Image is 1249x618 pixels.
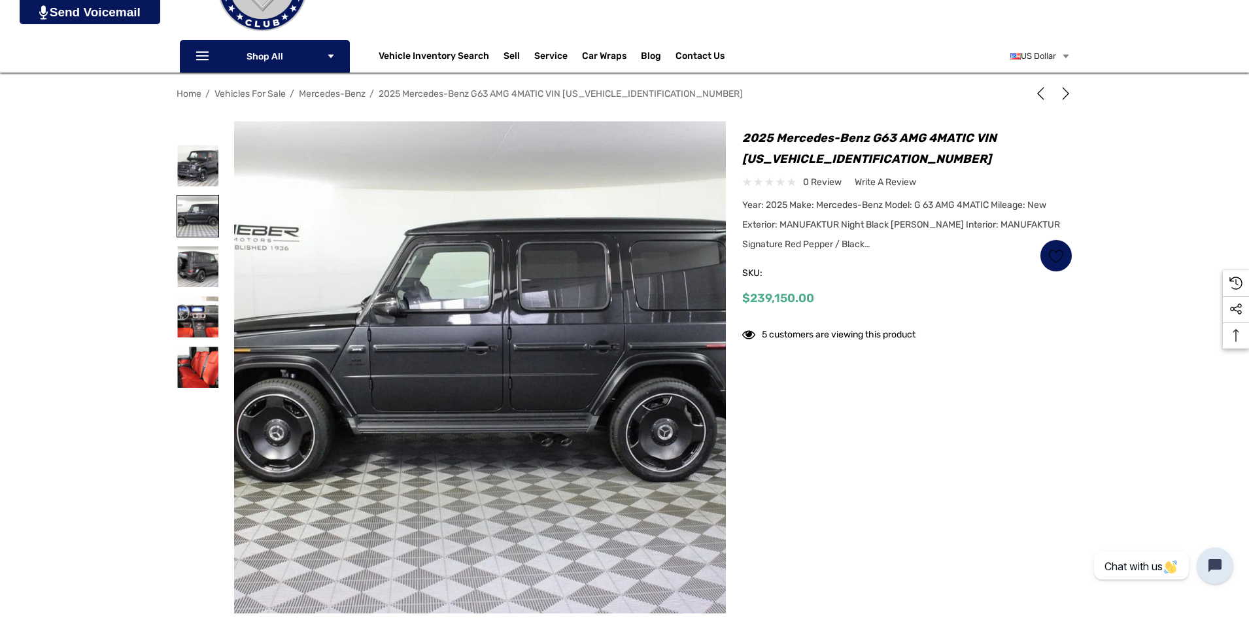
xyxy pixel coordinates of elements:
[379,50,489,65] a: Vehicle Inventory Search
[180,40,350,73] p: Shop All
[742,322,915,343] div: 5 customers are viewing this product
[504,50,520,65] span: Sell
[1229,277,1242,290] svg: Recently Viewed
[504,43,534,69] a: Sell
[1054,87,1072,100] a: Next
[534,50,568,65] a: Service
[177,88,201,99] a: Home
[214,88,286,99] a: Vehicles For Sale
[641,50,661,65] a: Blog
[177,145,218,186] img: For Sale 2025 Mercedes-Benz G63 AMG 4MATIC VIN W1NWH5AB2SX031723
[676,50,725,65] a: Contact Us
[299,88,366,99] a: Mercedes-Benz
[803,174,842,190] span: 0 review
[1223,329,1249,342] svg: Top
[39,5,48,20] img: PjwhLS0gR2VuZXJhdG9yOiBHcmF2aXQuaW8gLS0+PHN2ZyB4bWxucz0iaHR0cDovL3d3dy53My5vcmcvMjAwMC9zdmciIHhtb...
[855,177,916,188] span: Write a Review
[379,88,743,99] a: 2025 Mercedes-Benz G63 AMG 4MATIC VIN [US_VEHICLE_IDENTIFICATION_NUMBER]
[177,347,218,388] img: For Sale 2025 Mercedes-Benz G63 AMG 4MATIC VIN W1NWH5AB2SX031723
[177,196,218,237] img: For Sale 2025 Mercedes-Benz G63 AMG 4MATIC VIN W1NWH5AB2SX031723
[742,291,814,305] span: $239,150.00
[177,82,1072,105] nav: Breadcrumb
[1034,87,1052,100] a: Previous
[177,246,218,287] img: For Sale 2025 Mercedes-Benz G63 AMG 4MATIC VIN W1NWH5AB2SX031723
[742,199,1060,250] span: Year: 2025 Make: Mercedes-Benz Model: G 63 AMG 4MATIC Mileage: New Exterior: MANUFAKTUR Night Bla...
[194,49,214,64] svg: Icon Line
[1010,43,1070,69] a: USD
[742,128,1072,169] h1: 2025 Mercedes-Benz G63 AMG 4MATIC VIN [US_VEHICLE_IDENTIFICATION_NUMBER]
[1049,249,1064,264] svg: Wish List
[1040,239,1072,272] a: Wish List
[326,52,335,61] svg: Icon Arrow Down
[1229,303,1242,316] svg: Social Media
[582,43,641,69] a: Car Wraps
[177,296,218,337] img: For Sale 2025 Mercedes-Benz G63 AMG 4MATIC VIN W1NWH5AB2SX031723
[742,264,808,283] span: SKU:
[855,174,916,190] a: Write a Review
[582,50,626,65] span: Car Wraps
